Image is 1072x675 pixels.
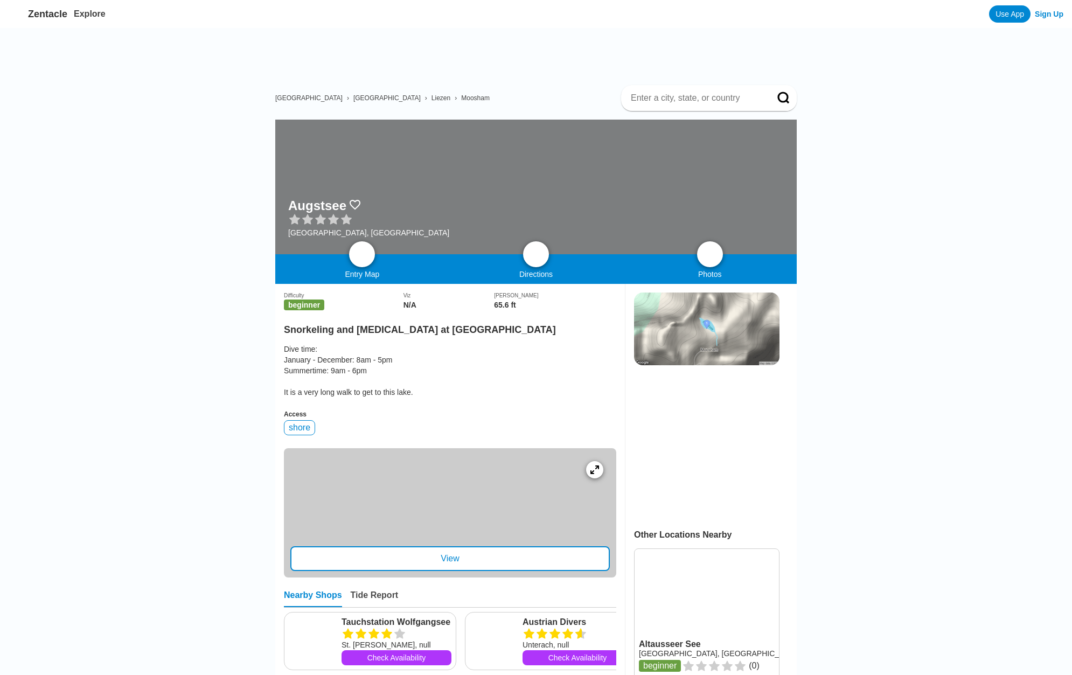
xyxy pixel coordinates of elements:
div: Difficulty [284,293,403,298]
a: Check Availability [342,650,451,665]
a: Austrian Divers [523,617,632,628]
div: Viz [403,293,495,298]
a: [GEOGRAPHIC_DATA] [353,94,421,102]
img: staticmap [634,293,779,365]
span: › [347,94,349,102]
div: [PERSON_NAME] [494,293,616,298]
div: [GEOGRAPHIC_DATA], [GEOGRAPHIC_DATA] [288,228,449,237]
iframe: Advertisement [284,28,797,76]
img: directions [530,248,542,261]
a: entry mapView [284,448,616,577]
span: › [455,94,457,102]
a: [GEOGRAPHIC_DATA] [275,94,343,102]
div: Access [284,410,616,418]
div: Directions [449,270,623,279]
img: Austrian Divers [470,617,518,665]
img: Tauchstation Wolfgangsee [289,617,337,665]
a: Moosham [461,94,490,102]
input: Enter a city, state, or country [630,93,762,103]
div: 65.6 ft [494,301,616,309]
div: St. [PERSON_NAME], null [342,639,451,650]
img: map [356,248,368,261]
iframe: Advertisement [634,376,778,511]
div: Other Locations Nearby [634,530,797,540]
a: map [349,241,375,267]
a: photos [697,241,723,267]
a: Explore [74,9,106,18]
div: Tide Report [351,590,399,607]
div: shore [284,420,315,435]
div: Photos [623,270,797,279]
div: Dive time: January - December: 8am - 5pm Summertime: 9am - 6pm It is a very long walk to get to t... [284,344,616,398]
div: Unterach, null [523,639,632,650]
span: › [425,94,427,102]
a: Sign Up [1035,10,1063,18]
a: Check Availability [523,650,632,665]
h2: Snorkeling and [MEDICAL_DATA] at [GEOGRAPHIC_DATA] [284,318,616,336]
img: photos [704,248,716,261]
div: Nearby Shops [284,590,342,607]
div: Entry Map [275,270,449,279]
div: View [290,546,610,571]
h1: Augstsee [288,198,346,213]
a: Zentacle logoZentacle [9,5,67,23]
a: Use App [989,5,1031,23]
span: beginner [284,300,324,310]
a: Tauchstation Wolfgangsee [342,617,451,628]
a: Liezen [431,94,450,102]
span: Zentacle [28,9,67,20]
img: Zentacle logo [9,5,26,23]
div: N/A [403,301,495,309]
